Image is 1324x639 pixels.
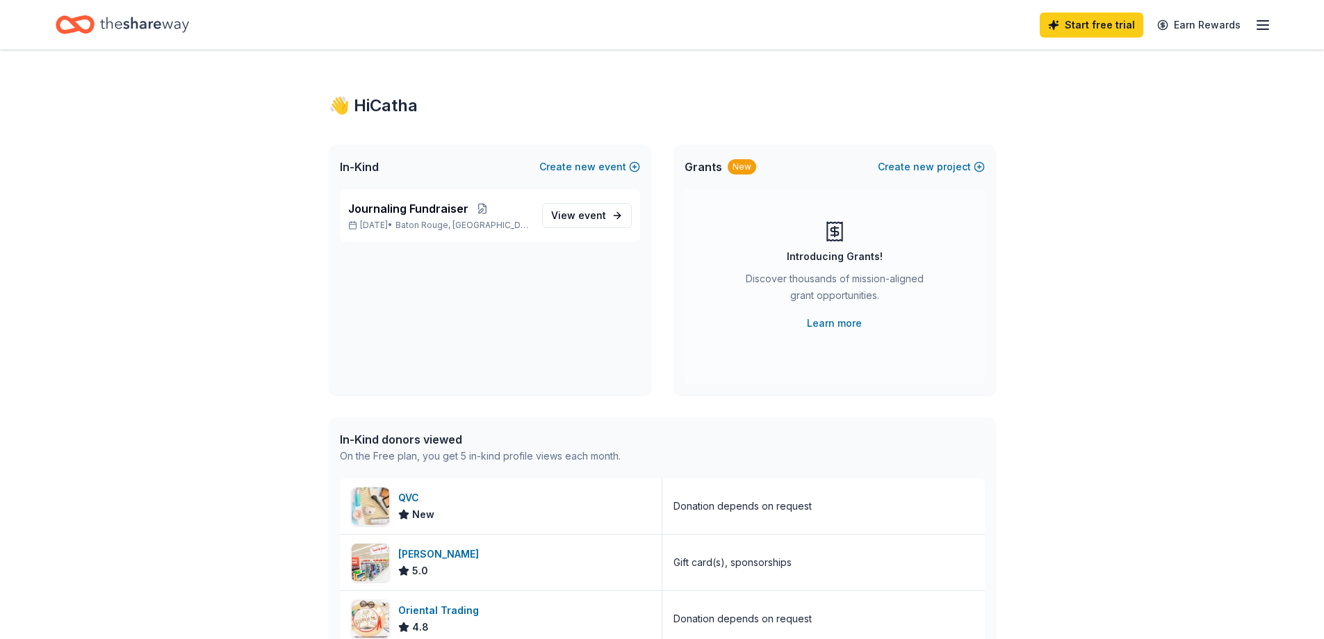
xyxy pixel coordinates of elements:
a: Start free trial [1040,13,1143,38]
p: [DATE] • [348,220,531,231]
div: 👋 Hi Catha [329,95,996,117]
span: Baton Rouge, [GEOGRAPHIC_DATA] [395,220,531,231]
div: [PERSON_NAME] [398,546,484,563]
a: Learn more [807,315,862,332]
span: new [575,159,596,175]
div: Donation depends on request [673,610,812,627]
span: Journaling Fundraiser [348,200,468,217]
button: Createnewproject [878,159,985,175]
a: View event [542,203,632,228]
span: New [412,506,434,523]
img: Image for Oriental Trading [352,600,389,638]
a: Home [56,8,189,41]
div: In-Kind donors viewed [340,431,621,448]
div: New [728,159,756,175]
div: QVC [398,490,434,506]
span: Grants [685,159,722,175]
span: 4.8 [412,619,429,636]
span: View [551,207,606,224]
span: event [578,209,606,221]
div: Introducing Grants! [787,248,883,265]
span: 5.0 [412,563,428,579]
img: Image for Winn-Dixie [352,544,389,581]
img: Image for QVC [352,487,389,525]
div: Donation depends on request [673,498,812,515]
div: On the Free plan, you get 5 in-kind profile views each month. [340,448,621,464]
div: Oriental Trading [398,602,484,619]
span: new [913,159,934,175]
div: Gift card(s), sponsorships [673,554,792,571]
button: Createnewevent [539,159,640,175]
span: In-Kind [340,159,379,175]
div: Discover thousands of mission-aligned grant opportunities. [740,270,929,309]
a: Earn Rewards [1149,13,1249,38]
